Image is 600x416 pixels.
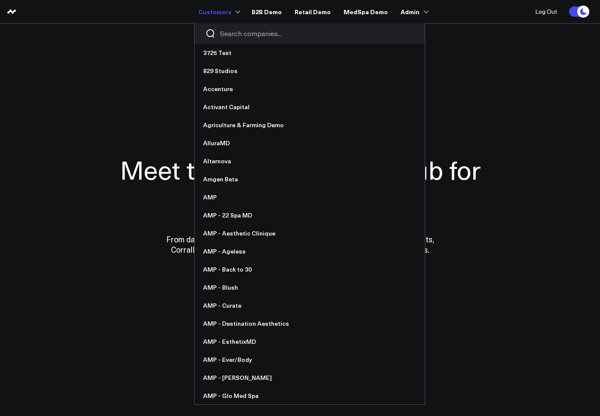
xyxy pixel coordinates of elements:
a: Admin [401,4,427,19]
a: Amgen Beta [195,170,425,188]
button: Search companies button [205,28,216,39]
a: 3725 Test [195,44,425,62]
h1: Meet the all-in-one data hub for ambitious teams [90,153,511,217]
a: AMP [195,188,425,206]
a: AMP - [PERSON_NAME] [195,369,425,387]
a: Alternova [195,152,425,170]
a: AMP - Blush [195,278,425,297]
input: Search companies input [220,29,414,38]
a: Activant Capital [195,98,425,116]
a: AMP - Aesthetic Clinique [195,224,425,242]
a: Accenture [195,80,425,98]
a: AMP - Ever/Body [195,351,425,369]
a: AMP - Glo Med Spa [195,387,425,405]
a: AMP - Ageless [195,242,425,260]
a: AMP - Back to 30 [195,260,425,278]
a: AMP - Destination Aesthetics [195,315,425,333]
a: AMP - 22 Spa MD [195,206,425,224]
a: Customers [198,4,239,19]
a: Agriculture & Farming Demo [195,116,425,134]
a: AlluraMD [195,134,425,152]
a: AMP - Curate [195,297,425,315]
p: From data cleansing and integration to personalized dashboards and insights, CorralData automates... [148,234,453,255]
a: 829 Studios [195,62,425,80]
a: MedSpa Demo [344,4,388,19]
a: Retail Demo [295,4,331,19]
a: B2B Demo [252,4,282,19]
a: AMP - EsthetixMD [195,333,425,351]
